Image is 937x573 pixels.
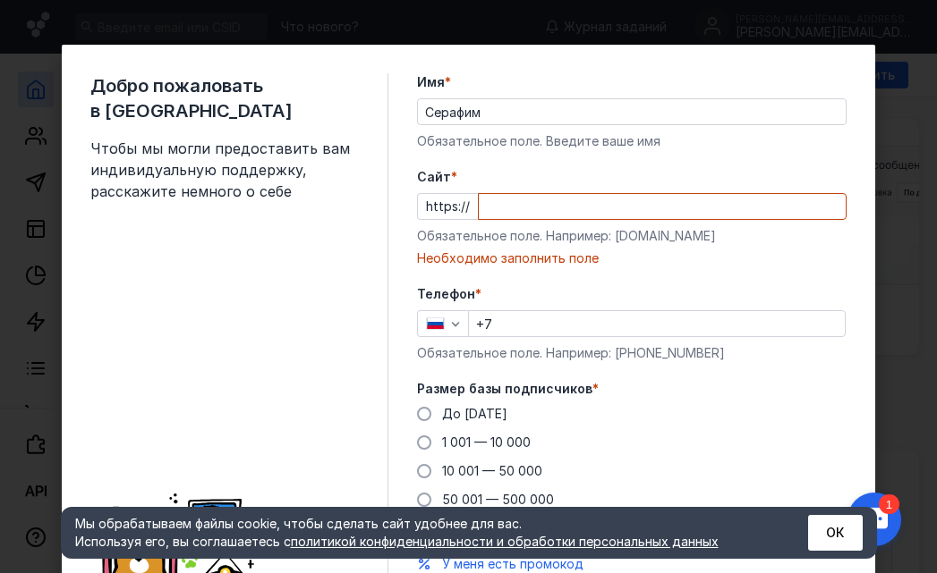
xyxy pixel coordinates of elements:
span: Телефон [417,285,475,303]
button: У меня есть промокод [442,555,583,573]
span: Cайт [417,168,451,186]
button: ОК [808,515,863,551]
div: Обязательное поле. Введите ваше имя [417,132,847,150]
div: Мы обрабатываем файлы cookie, чтобы сделать сайт удобнее для вас. Используя его, вы соглашаетесь c [75,515,764,551]
div: Обязательное поле. Например: [DOMAIN_NAME] [417,227,847,245]
span: 1 001 — 10 000 [442,434,531,450]
a: политикой конфиденциальности и обработки персональных данных [291,534,719,549]
span: Чтобы мы могли предоставить вам индивидуальную поддержку, расскажите немного о себе [90,138,359,202]
span: Добро пожаловать в [GEOGRAPHIC_DATA] [90,73,359,123]
span: У меня есть промокод [442,556,583,571]
div: 1 [40,11,61,30]
div: Обязательное поле. Например: [PHONE_NUMBER] [417,344,847,362]
span: Размер базы подписчиков [417,380,592,398]
div: Необходимо заполнить поле [417,249,847,267]
span: 50 001 — 500 000 [442,492,554,507]
span: До [DATE] [442,406,507,421]
span: Имя [417,73,445,91]
span: 10 001 — 50 000 [442,463,542,478]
